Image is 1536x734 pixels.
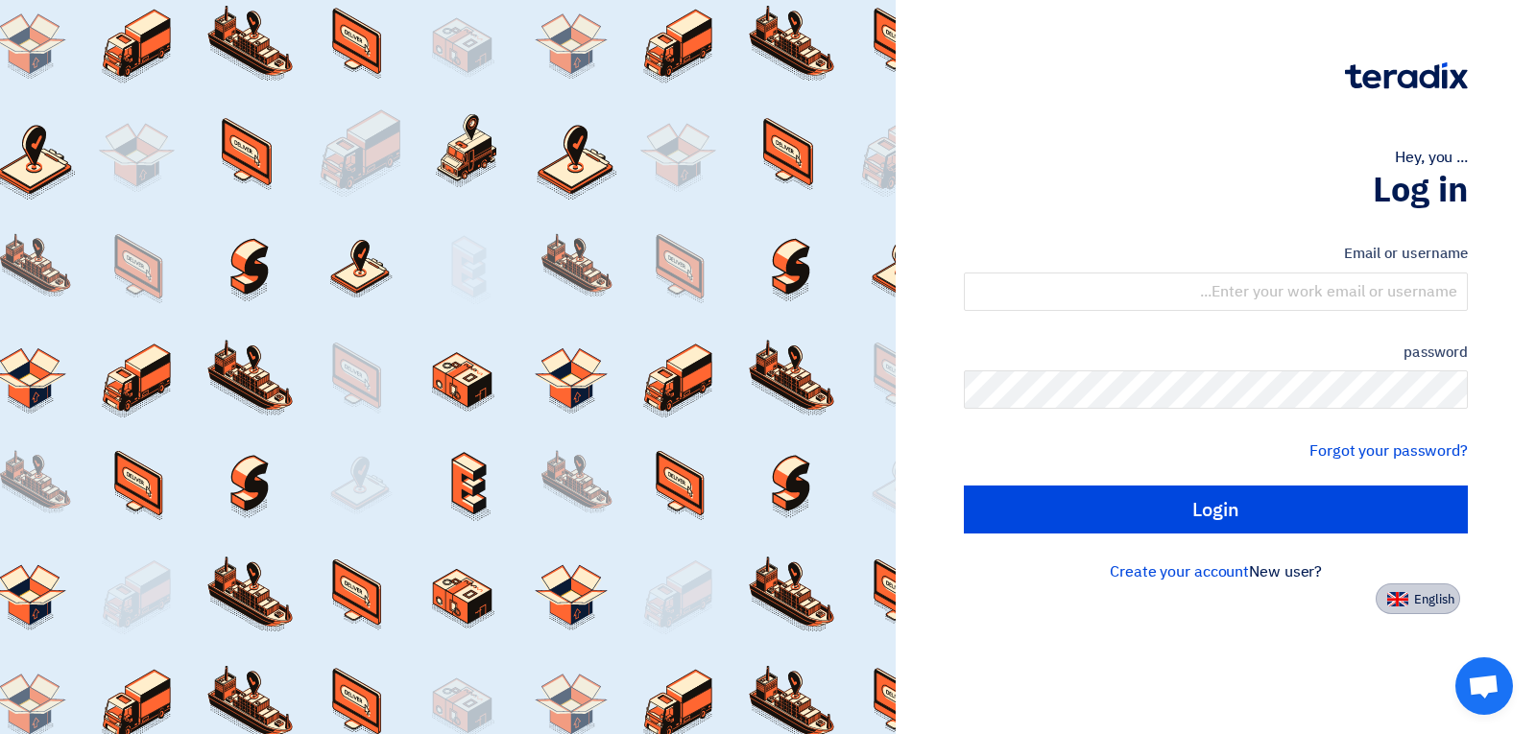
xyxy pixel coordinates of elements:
font: English [1414,590,1454,608]
div: Open chat [1455,657,1513,715]
font: New user? [1249,560,1322,583]
input: Login [964,485,1468,533]
font: Log in [1373,164,1468,216]
a: Forgot your password? [1309,439,1468,462]
input: Enter your work email or username... [964,272,1468,311]
img: Teradix logo [1345,62,1468,89]
button: English [1376,583,1460,614]
font: Hey, you ... [1395,146,1468,169]
font: Email or username [1344,243,1468,264]
a: Create your account [1110,560,1249,583]
img: en-US.png [1387,592,1408,606]
font: password [1404,342,1468,363]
